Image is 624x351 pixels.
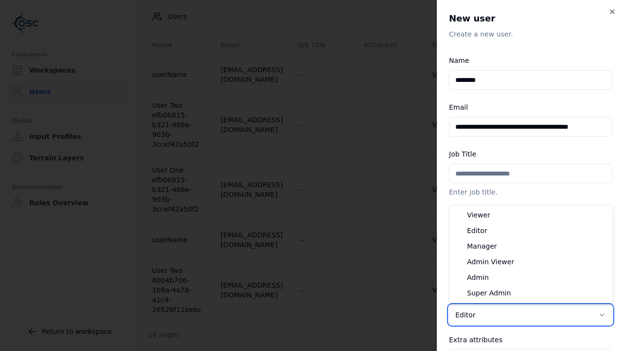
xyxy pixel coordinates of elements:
span: Viewer [467,210,490,220]
span: Editor [467,226,487,235]
span: Manager [467,241,497,251]
span: Admin [467,273,489,282]
span: Admin Viewer [467,257,514,267]
span: Super Admin [467,288,511,298]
